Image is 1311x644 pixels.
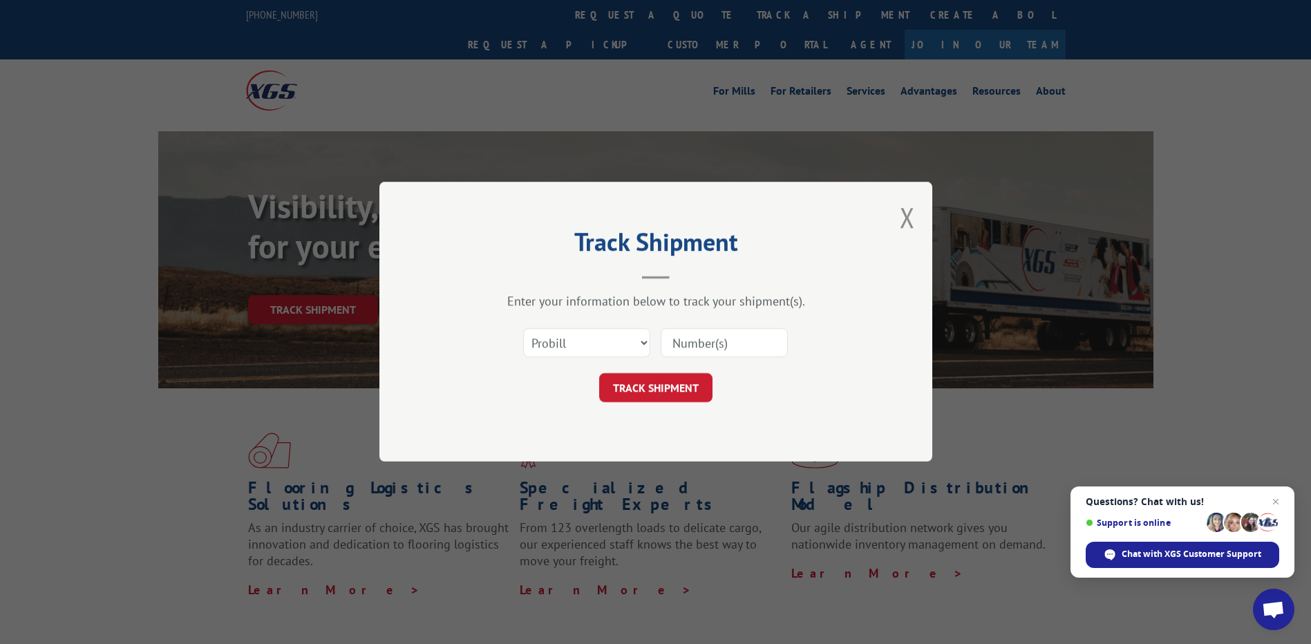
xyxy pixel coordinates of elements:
button: TRACK SHIPMENT [599,374,713,403]
div: Chat with XGS Customer Support [1086,542,1279,568]
span: Questions? Chat with us! [1086,496,1279,507]
button: Close modal [900,199,915,236]
span: Support is online [1086,518,1202,528]
input: Number(s) [661,329,788,358]
div: Enter your information below to track your shipment(s). [449,294,863,310]
div: Open chat [1253,589,1294,630]
h2: Track Shipment [449,232,863,258]
span: Chat with XGS Customer Support [1122,548,1261,560]
span: Close chat [1267,493,1284,510]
